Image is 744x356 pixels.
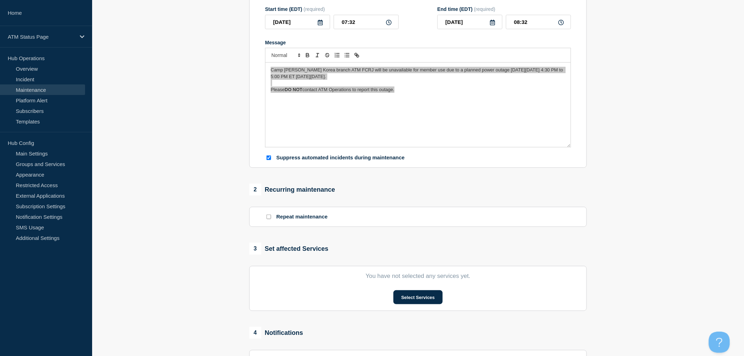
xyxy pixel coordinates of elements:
[265,63,571,147] div: Message
[276,154,405,161] p: Suppress automated incidents during maintenance
[249,243,261,255] span: 3
[271,87,565,93] p: Please contact ATM Operations to report this outage.
[342,51,352,59] button: Toggle bulleted list
[249,243,328,255] div: Set affected Services
[332,51,342,59] button: Toggle ordered list
[265,15,330,29] input: YYYY-MM-DD
[249,327,261,339] span: 4
[437,6,571,12] div: End time (EDT)
[506,15,571,29] input: HH:MM
[334,15,399,29] input: HH:MM
[393,290,442,304] button: Select Services
[249,327,303,339] div: Notifications
[265,40,571,45] div: Message
[265,6,399,12] div: Start time (EDT)
[313,51,322,59] button: Toggle italic text
[265,273,571,280] p: You have not selected any services yet.
[474,6,495,12] span: (required)
[303,51,313,59] button: Toggle bold text
[352,51,362,59] button: Toggle link
[271,67,565,80] p: Camp [PERSON_NAME] Korea branch ATM FCRJ will be unavailable for member use due to a planned powe...
[249,184,261,196] span: 2
[709,332,730,353] iframe: Help Scout Beacon - Open
[276,214,328,220] p: Repeat maintenance
[268,51,303,59] span: Font size
[437,15,502,29] input: YYYY-MM-DD
[285,87,303,92] strong: DO NOT
[267,155,271,160] input: Suppress automated incidents during maintenance
[304,6,325,12] span: (required)
[322,51,332,59] button: Toggle strikethrough text
[8,34,75,40] p: ATM Status Page
[267,215,271,219] input: Repeat maintenance
[249,184,335,196] div: Recurring maintenance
